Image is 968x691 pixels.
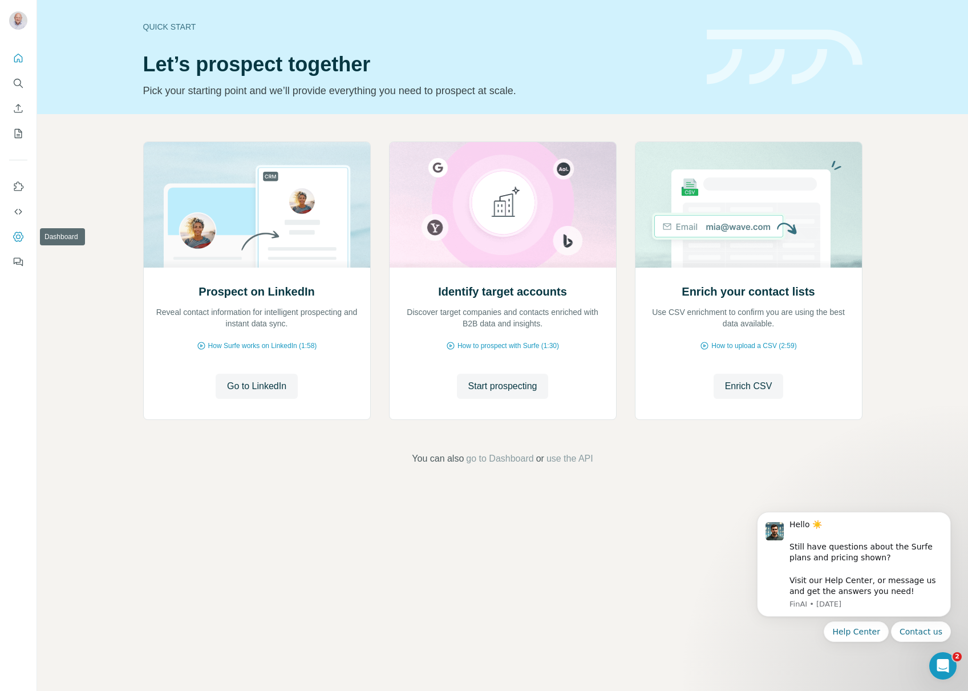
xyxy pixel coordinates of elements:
img: Prospect on LinkedIn [143,142,371,268]
h2: Prospect on LinkedIn [199,284,314,300]
button: Quick start [9,48,27,68]
p: Reveal contact information for intelligent prospecting and instant data sync. [155,306,359,329]
iframe: Intercom notifications message [740,498,968,685]
p: Pick your starting point and we’ll provide everything you need to prospect at scale. [143,83,693,99]
button: Go to LinkedIn [216,374,298,399]
button: Start prospecting [457,374,549,399]
span: or [536,452,544,466]
button: Use Surfe on LinkedIn [9,176,27,197]
span: Go to LinkedIn [227,379,286,393]
h2: Identify target accounts [438,284,567,300]
span: 2 [953,652,962,661]
img: Enrich your contact lists [635,142,862,268]
img: Identify target accounts [389,142,617,268]
iframe: Intercom live chat [929,652,957,680]
img: Avatar [9,11,27,30]
p: Discover target companies and contacts enriched with B2B data and insights. [401,306,605,329]
button: Use Surfe API [9,201,27,222]
span: Start prospecting [468,379,537,393]
button: Feedback [9,252,27,272]
h2: Enrich your contact lists [682,284,815,300]
p: Use CSV enrichment to confirm you are using the best data available. [647,306,850,329]
div: Quick start [143,21,693,33]
span: You can also [412,452,464,466]
button: Search [9,73,27,94]
span: How to upload a CSV (2:59) [711,341,796,351]
img: banner [707,30,862,85]
span: Enrich CSV [725,379,772,393]
button: My lists [9,123,27,144]
button: use the API [546,452,593,466]
span: How Surfe works on LinkedIn (1:58) [208,341,317,351]
button: Dashboard [9,227,27,247]
h1: Let’s prospect together [143,53,693,76]
button: Enrich CSV [714,374,784,399]
span: How to prospect with Surfe (1:30) [457,341,559,351]
button: Enrich CSV [9,98,27,119]
button: go to Dashboard [466,452,533,466]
